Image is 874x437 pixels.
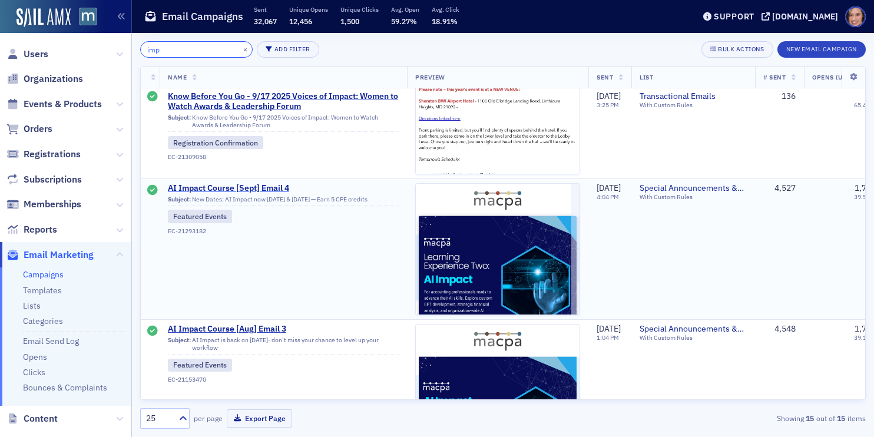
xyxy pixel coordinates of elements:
[168,91,399,112] a: Know Before You Go - 9/17 2025 Voices of Impact: Women to Watch Awards & Leadership Forum
[23,316,63,326] a: Categories
[415,73,445,81] span: Preview
[6,198,81,211] a: Memberships
[24,223,57,236] span: Reports
[6,173,82,186] a: Subscriptions
[632,413,866,423] div: Showing out of items
[640,334,747,342] div: With Custom Rules
[6,249,94,261] a: Email Marketing
[24,173,82,186] span: Subscriptions
[804,413,816,423] strong: 15
[23,285,62,296] a: Templates
[194,413,223,423] label: per page
[6,148,81,161] a: Registrations
[23,336,79,346] a: Email Send Log
[640,91,747,102] a: Transactional Emails
[714,11,754,22] div: Support
[289,16,312,26] span: 12,456
[168,183,399,194] a: AI Impact Course [Sept] Email 4
[227,409,292,428] button: Export Page
[24,72,83,85] span: Organizations
[6,98,102,111] a: Events & Products
[6,72,83,85] a: Organizations
[23,300,41,311] a: Lists
[168,376,399,383] div: EC-21153470
[763,183,796,194] div: 4,527
[597,91,621,101] span: [DATE]
[24,148,81,161] span: Registrations
[6,48,48,61] a: Users
[640,193,747,201] div: With Custom Rules
[23,352,47,362] a: Opens
[763,91,796,102] div: 136
[640,183,747,194] a: Special Announcements & Special Event Invitations
[147,91,158,103] div: Sent
[640,324,747,335] a: Special Announcements & Special Event Invitations
[432,5,459,14] p: Avg. Click
[168,114,191,130] span: Subject:
[812,73,865,81] span: Opens (Unique)
[597,73,613,81] span: Sent
[24,249,94,261] span: Email Marketing
[24,412,58,425] span: Content
[24,198,81,211] span: Memberships
[597,183,621,193] span: [DATE]
[168,73,187,81] span: Name
[597,323,621,334] span: [DATE]
[147,185,158,197] div: Sent
[772,11,838,22] div: [DOMAIN_NAME]
[168,324,399,335] a: AI Impact Course [Aug] Email 3
[597,193,619,201] time: 4:04 PM
[79,8,97,26] img: SailAMX
[257,41,319,58] button: Add Filter
[168,336,191,352] span: Subject:
[597,333,619,342] time: 1:04 PM
[835,413,847,423] strong: 15
[718,46,764,52] div: Bulk Actions
[24,48,48,61] span: Users
[240,44,251,54] button: ×
[24,123,52,135] span: Orders
[6,123,52,135] a: Orders
[146,412,172,425] div: 25
[845,6,866,27] span: Profile
[168,227,399,235] div: EC-21293182
[6,412,58,425] a: Content
[168,359,232,372] div: Featured Events
[23,269,64,280] a: Campaigns
[777,43,866,54] a: New Email Campaign
[168,154,399,161] div: EC-21309058
[6,223,57,236] a: Reports
[23,382,107,393] a: Bounces & Complaints
[391,5,419,14] p: Avg. Open
[168,136,263,149] div: Registration Confirmation
[254,16,277,26] span: 32,067
[289,5,328,14] p: Unique Opens
[640,73,653,81] span: List
[168,196,191,203] span: Subject:
[71,8,97,28] a: View Homepage
[763,324,796,335] div: 4,548
[597,101,619,110] time: 3:25 PM
[701,41,773,58] button: Bulk Actions
[140,41,253,58] input: Search…
[16,8,71,27] img: SailAMX
[24,98,102,111] span: Events & Products
[147,326,158,337] div: Sent
[777,41,866,58] button: New Email Campaign
[762,12,842,21] button: [DOMAIN_NAME]
[763,73,786,81] span: # Sent
[23,367,45,378] a: Clicks
[168,210,232,223] div: Featured Events
[168,114,399,133] div: Know Before You Go - 9/17 2025 Voices of Impact: Women to Watch Awards & Leadership Forum
[162,9,243,24] h1: Email Campaigns
[340,5,379,14] p: Unique Clicks
[340,16,359,26] span: 1,500
[168,336,399,355] div: AI Impact is back on [DATE]- don't miss your chance to level up your workflow
[168,196,399,206] div: New Dates: AI Impact now [DATE] & [DATE] — Earn 5 CPE credits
